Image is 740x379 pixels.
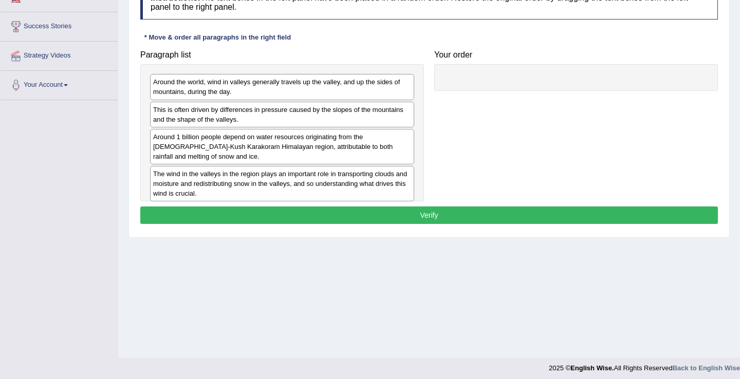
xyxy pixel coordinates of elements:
a: Success Stories [1,12,118,38]
a: Back to English Wise [673,364,740,372]
div: Around 1 billion people depend on water resources originating from the [DEMOGRAPHIC_DATA]-Kush Ka... [150,129,414,164]
a: Your Account [1,71,118,97]
h4: Paragraph list [140,50,424,60]
div: Around the world, wind in valleys generally travels up the valley, and up the sides of mountains,... [150,74,414,100]
div: 2025 © All Rights Reserved [549,358,740,373]
h4: Your order [434,50,718,60]
strong: English Wise. [570,364,614,372]
a: Strategy Videos [1,42,118,67]
div: This is often driven by differences in pressure caused by the slopes of the mountains and the sha... [150,102,414,127]
button: Verify [140,206,718,224]
div: The wind in the valleys in the region plays an important role in transporting clouds and moisture... [150,166,414,201]
div: * Move & order all paragraphs in the right field [140,32,295,42]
